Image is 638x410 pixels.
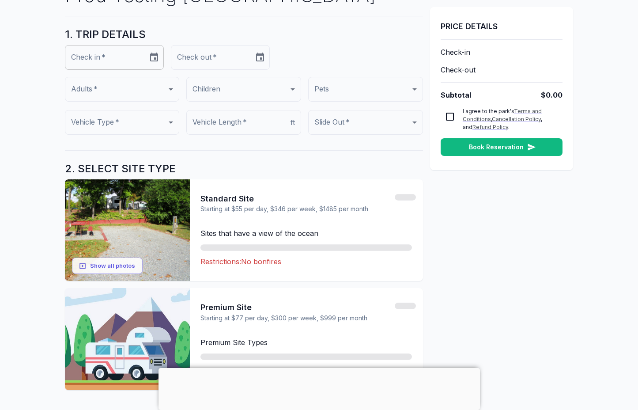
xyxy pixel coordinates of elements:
[541,90,562,100] span: $0.00
[441,65,476,75] span: Check-out
[200,228,412,239] p: Sites that have a view of the ocean
[200,302,394,313] span: Premium Site
[145,49,163,66] button: Choose date
[65,179,190,281] img: Standard Site
[65,158,423,179] h5: 2. SELECT SITE TYPE
[200,365,412,376] p: Restrictions: cannot have pets
[65,288,190,390] img: Premium Site
[441,21,563,32] h6: PRICE DETAILS
[200,313,394,323] span: Starting at $77 per day, $300 per week, $999 per month
[492,116,541,122] a: Cancellation Policy
[200,337,412,348] p: Premium Site Types
[200,194,394,205] span: Standard Site
[251,49,269,66] button: Choose date
[72,258,143,274] button: Show all photos
[441,90,471,100] span: Subtotal
[200,204,394,214] span: Starting at $55 per day, $346 per week, $1485 per month
[472,124,508,130] a: Refund Policy
[441,138,563,156] button: Book Reservation
[291,117,295,128] p: ft
[159,368,480,408] iframe: Advertisement
[200,256,412,267] p: Restrictions: No bonfires
[65,23,423,45] h5: 1. TRIP DETAILS
[441,47,470,57] span: Check-in
[463,108,542,122] a: Terms and Conditions
[463,108,544,130] span: I agree to the park's , , and .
